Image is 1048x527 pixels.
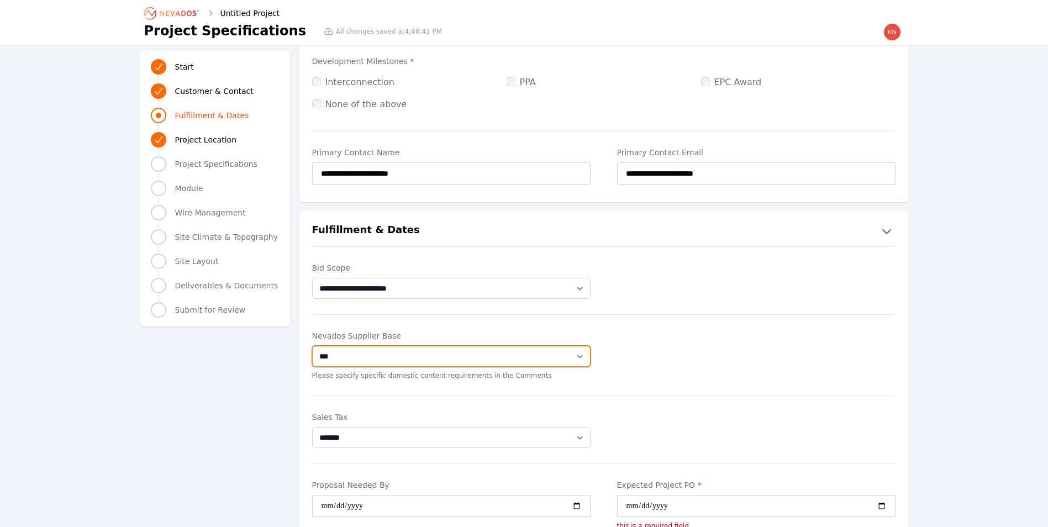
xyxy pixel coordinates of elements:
h1: Project Specifications [144,22,306,40]
label: Proposal Needed By [312,479,591,491]
span: Start [175,61,194,72]
label: EPC Award [701,77,762,87]
img: knath@advantagerenew.com [883,23,901,41]
nav: Breadcrumb [144,4,280,22]
span: Project Specifications [175,159,258,170]
span: Customer & Contact [175,86,254,97]
label: Interconnection [312,77,394,87]
span: Module [175,183,203,194]
span: All changes saved at 4:46:41 PM [336,27,442,36]
input: None of the above [312,99,321,108]
span: Submit for Review [175,304,246,315]
label: Expected Project PO [617,479,896,491]
div: Untitled Project [205,8,280,19]
label: PPA [507,77,536,87]
h2: Fulfillment & Dates [312,222,420,240]
label: Development Milestones [312,56,896,67]
span: Wire Management [175,207,246,218]
span: Project Location [175,134,237,145]
label: None of the above [312,99,407,109]
label: Bid Scope [312,262,591,273]
input: PPA [507,77,515,86]
nav: Progress [151,57,279,320]
label: Nevados Supplier Base [312,330,591,341]
span: Fulfillment & Dates [175,110,249,121]
input: Interconnection [312,77,321,86]
label: Sales Tax [312,412,591,423]
label: Primary Contact Email [617,147,896,158]
span: Site Layout [175,256,219,267]
span: Site Climate & Topography [175,231,278,243]
p: Please specify specific domestic content requirements in the Comments [312,371,591,380]
label: Primary Contact Name [312,147,591,158]
span: Deliverables & Documents [175,280,278,291]
input: EPC Award [701,77,710,86]
button: Fulfillment & Dates [299,222,909,240]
